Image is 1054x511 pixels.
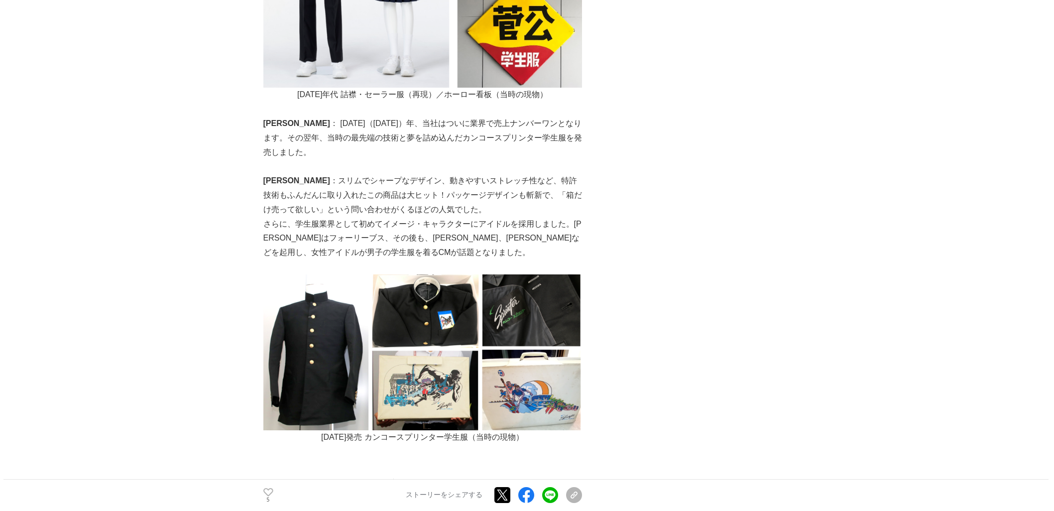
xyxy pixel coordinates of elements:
[406,491,482,500] p: ストーリーをシェアする
[263,117,582,159] p: ： [DATE]（[DATE]）年、当社はついに業界で売上ナンバーワンとなります。その翌年、当時の最先端の技術と夢を詰め込んだカンコースプリンター学生服を発売しました。
[263,176,330,185] strong: [PERSON_NAME]
[263,119,330,128] strong: [PERSON_NAME]
[263,274,582,431] img: thumbnail_db76bb30-a433-11ec-89b8-8b4c2db35d38.png
[263,217,582,260] p: さらに、学生服業界として初めてイメージ・キャラクターにアイドルを採用しました。[PERSON_NAME]はフォーリーブス、その後も、[PERSON_NAME]、[PERSON_NAME]などを起...
[263,477,582,506] h3: ◆制服廃止！？ツッパリ学生服増加！？新たなイメージのブレザー制服登場【[DATE]年代～[DATE]年代】
[263,430,582,445] p: [DATE]発売 カンコースプリンター学生服（当時の現物）
[263,88,582,102] p: [DATE]年代 詰襟・セーラー服（再現）／ホーロー看板（当時の現物）
[263,498,273,503] p: 5
[263,174,582,217] p: ：スリムでシャープなデザイン、動きやすいストレッチ性など、特許技術もふんだんに取り入れたこの商品は大ヒット！パッケージデザインも斬新で、「箱だけ売って欲しい」という問い合わせがくるほどの人気でした。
